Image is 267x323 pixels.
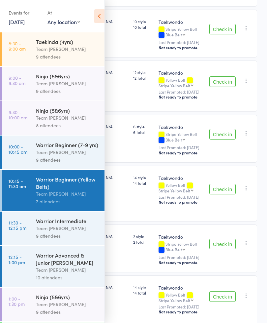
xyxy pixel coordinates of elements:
span: 6 style [133,124,153,129]
div: Team [PERSON_NAME] [36,190,99,198]
div: Not ready to promote [159,199,204,205]
div: N/A [106,284,128,290]
div: N/A [106,124,128,129]
div: Stripe Yellow Belt [159,188,190,193]
div: Not ready to promote [159,45,204,50]
small: Last Promoted: [DATE] [159,255,204,260]
button: Check in [209,76,236,87]
div: Ninja (5&6yrs) [36,293,99,301]
small: Last Promoted: [DATE] [159,40,204,45]
button: Check in [209,129,236,140]
div: Stripe Yellow Belt [159,242,204,253]
div: N/A [106,69,128,75]
div: Warrior Beginner (Yellow Belts) [36,176,99,190]
span: 10 total [133,24,153,30]
div: Team [PERSON_NAME] [36,301,99,308]
a: 9:00 -9:30 amNinja (5&6yrs)Team [PERSON_NAME]9 attendees [2,67,104,101]
a: [DATE] [9,18,25,25]
a: 10:45 -11:30 amWarrior Beginner (Yellow Belts)Team [PERSON_NAME]7 attendees [2,170,104,211]
div: Team [PERSON_NAME] [36,114,99,122]
div: N/A [106,233,128,239]
div: Stripe Yellow Belt [159,27,204,38]
div: Stripe Yellow Belt [159,132,204,143]
span: 12 style [133,69,153,75]
div: Stripe Yellow Belt [159,83,190,88]
div: Ninja (5&6yrs) [36,72,99,80]
div: N/A [106,175,128,180]
div: 7 attendees [36,198,99,205]
time: 9:30 - 10:00 am [9,109,27,120]
div: Not ready to promote [159,150,204,155]
div: Not ready to promote [159,309,204,314]
a: 12:15 -1:00 pmWarrior Advanced & Junior [PERSON_NAME]Team [PERSON_NAME]10 attendees [2,246,104,287]
span: 14 total [133,180,153,186]
div: Taekwondo [159,69,204,76]
div: 10 attendees [36,274,99,281]
div: Taekwondo [159,175,204,181]
span: 6 total [133,129,153,135]
span: 14 style [133,175,153,180]
div: Team [PERSON_NAME] [36,45,99,53]
time: 8:30 - 9:00 am [9,41,26,51]
div: 8 attendees [36,122,99,129]
div: Not ready to promote [159,94,204,100]
div: Taekwondo [159,233,204,240]
button: Check in [209,291,236,302]
div: Team [PERSON_NAME] [36,148,99,156]
div: Blue Belt [165,138,182,142]
time: 11:30 - 12:15 pm [9,220,26,230]
div: Warrior Advanced & Junior [PERSON_NAME] [36,252,99,266]
a: 8:30 -9:00 amTaekinda (4yrs)Team [PERSON_NAME]9 attendees [2,32,104,66]
a: 10:00 -10:45 amWarrior Beginner (7-9 yrs)Team [PERSON_NAME]9 attendees [2,136,104,169]
div: Taekwondo [159,124,204,130]
div: At [47,7,80,18]
div: N/A [106,19,128,24]
div: Taekwondo [159,19,204,25]
time: 10:00 - 10:45 am [9,144,27,154]
button: Check in [209,239,236,249]
span: 2 total [133,239,153,245]
small: Last Promoted: [DATE] [159,90,204,94]
small: Last Promoted: [DATE] [159,304,204,309]
div: 9 attendees [36,53,99,61]
div: Yellow Belt [159,78,204,88]
div: Warrior Beginner (7-9 yrs) [36,141,99,148]
a: 9:30 -10:00 amNinja (5&6yrs)Team [PERSON_NAME]8 attendees [2,101,104,135]
div: Stripe Yellow Belt [159,298,190,303]
div: Team [PERSON_NAME] [36,266,99,274]
time: 1:00 - 1:30 pm [9,296,25,306]
small: Last Promoted: [DATE] [159,195,204,199]
div: Not ready to promote [159,260,204,265]
small: Last Promoted: [DATE] [159,145,204,150]
div: Any location [47,18,80,25]
div: Yellow Belt [159,183,204,193]
div: Warrior Intermediate [36,217,99,224]
a: 1:00 -1:30 pmNinja (5&6yrs)Team [PERSON_NAME]9 attendees [2,288,104,321]
button: Check in [209,184,236,194]
div: 9 attendees [36,308,99,316]
a: 11:30 -12:15 pmWarrior IntermediateTeam [PERSON_NAME]9 attendees [2,212,104,245]
time: 9:00 - 9:30 am [9,75,25,86]
div: 9 attendees [36,232,99,240]
div: Team [PERSON_NAME] [36,80,99,87]
div: Yellow Belt [159,293,204,303]
span: 14 total [133,290,153,296]
div: Team [PERSON_NAME] [36,224,99,232]
div: Blue Belt [165,247,182,252]
span: 12 total [133,75,153,81]
div: Taekinda (4yrs) [36,38,99,45]
span: 2 style [133,233,153,239]
time: 10:45 - 11:30 am [9,178,26,189]
div: Events for [9,7,41,18]
button: Check in [209,24,236,34]
span: 10 style [133,19,153,24]
div: Blue Belt [165,32,182,37]
div: 9 attendees [36,87,99,95]
div: Taekwondo [159,284,204,291]
div: 9 attendees [36,156,99,164]
div: Ninja (5&6yrs) [36,107,99,114]
span: 14 style [133,284,153,290]
time: 12:15 - 1:00 pm [9,254,25,265]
